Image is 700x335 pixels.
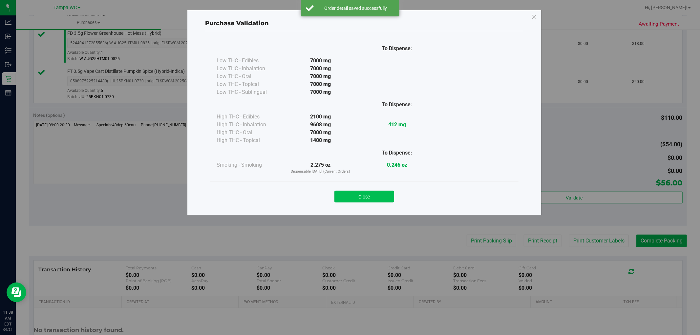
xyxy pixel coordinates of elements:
[217,57,282,65] div: Low THC - Edibles
[334,191,394,202] button: Close
[282,136,359,144] div: 1400 mg
[282,73,359,80] div: 7000 mg
[217,73,282,80] div: Low THC - Oral
[282,65,359,73] div: 7000 mg
[359,101,435,109] div: To Dispense:
[217,80,282,88] div: Low THC - Topical
[217,161,282,169] div: Smoking - Smoking
[359,149,435,157] div: To Dispense:
[317,5,394,11] div: Order detail saved successfully
[282,80,359,88] div: 7000 mg
[217,136,282,144] div: High THC - Topical
[7,283,26,302] iframe: Resource center
[282,169,359,175] p: Dispensable [DATE] (Current Orders)
[387,162,407,168] strong: 0.246 oz
[359,45,435,52] div: To Dispense:
[217,88,282,96] div: Low THC - Sublingual
[205,20,269,27] span: Purchase Validation
[217,113,282,121] div: High THC - Edibles
[217,121,282,129] div: High THC - Inhalation
[282,121,359,129] div: 9608 mg
[282,88,359,96] div: 7000 mg
[282,57,359,65] div: 7000 mg
[217,129,282,136] div: High THC - Oral
[282,129,359,136] div: 7000 mg
[282,113,359,121] div: 2100 mg
[282,161,359,175] div: 2.275 oz
[388,121,406,128] strong: 412 mg
[217,65,282,73] div: Low THC - Inhalation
